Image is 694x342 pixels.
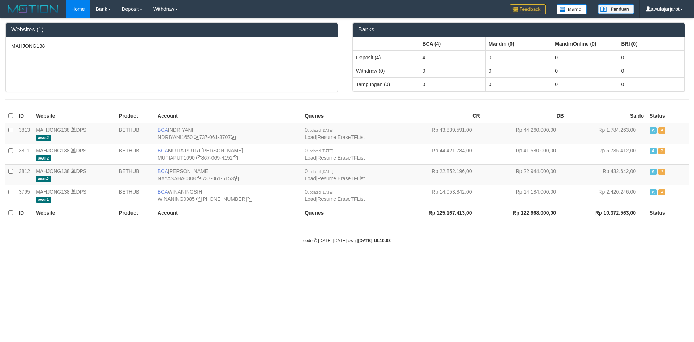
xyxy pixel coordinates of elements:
span: awu-2 [36,176,51,182]
span: Active [650,127,657,134]
h3: Websites (1) [11,26,332,33]
th: Rp 125.167.413,00 [399,206,483,220]
td: DPS [33,123,116,144]
td: Rp 14.184.000,00 [483,185,567,206]
a: EraseTFList [338,155,365,161]
span: updated [DATE] [308,190,333,194]
a: MAHJONG138 [36,148,69,153]
span: updated [DATE] [308,170,333,174]
td: Tampungan (0) [353,77,419,91]
th: Saldo [567,109,647,123]
a: Copy 7175212434 to clipboard [247,196,252,202]
th: Product [116,206,155,220]
a: EraseTFList [338,176,365,181]
a: MUTIAPUT1090 [158,155,195,161]
td: Rp 432.642,00 [567,164,647,185]
td: Rp 2.420.246,00 [567,185,647,206]
a: EraseTFList [338,196,365,202]
a: Copy 7370613707 to clipboard [231,134,236,140]
th: ID [16,206,33,220]
td: [PERSON_NAME] 737-061-6153 [155,164,302,185]
td: DPS [33,185,116,206]
td: BETHUB [116,185,155,206]
td: 0 [485,77,552,91]
span: 0 [305,148,333,153]
td: 0 [552,77,618,91]
td: WINANINGSIH [PHONE_NUMBER] [155,185,302,206]
span: Paused [658,148,665,154]
td: 3811 [16,144,33,164]
span: BCA [158,148,168,153]
img: Button%20Memo.svg [557,4,587,14]
span: Active [650,189,657,195]
a: Load [305,196,316,202]
a: NDRIYANI1650 [158,134,193,140]
span: BCA [158,127,168,133]
th: Group: activate to sort column ascending [552,37,618,51]
th: Product [116,109,155,123]
th: Status [647,206,689,220]
strong: [DATE] 19:10:03 [358,238,391,243]
h3: Banks [358,26,679,33]
a: Copy NAYASAHA0888 to clipboard [197,176,202,181]
a: MAHJONG138 [36,189,69,195]
td: Withdraw (0) [353,64,419,77]
td: 0 [618,64,684,77]
span: BCA [158,189,168,195]
span: Paused [658,127,665,134]
th: DB [483,109,567,123]
span: Paused [658,189,665,195]
a: Resume [317,196,336,202]
img: MOTION_logo.png [5,4,60,14]
a: Resume [317,176,336,181]
img: Feedback.jpg [510,4,546,14]
td: Rp 22.852.196,00 [399,164,483,185]
span: 0 [305,127,333,133]
td: 0 [552,51,618,64]
span: awu-2 [36,155,51,161]
small: code © [DATE]-[DATE] dwg | [303,238,391,243]
td: Rp 43.839.591,00 [399,123,483,144]
th: Rp 10.372.563,00 [567,206,647,220]
a: Copy MUTIAPUT1090 to clipboard [196,155,201,161]
td: Rp 44.260.000,00 [483,123,567,144]
a: Resume [317,134,336,140]
td: Rp 1.784.263,00 [567,123,647,144]
th: CR [399,109,483,123]
td: Rp 5.735.412,00 [567,144,647,164]
span: Active [650,169,657,175]
td: DPS [33,144,116,164]
td: 4 [419,51,485,64]
td: 0 [618,77,684,91]
span: | | [305,189,365,202]
td: BETHUB [116,144,155,164]
a: Load [305,134,316,140]
span: BCA [158,168,168,174]
td: INDRIYANI 737-061-3707 [155,123,302,144]
a: Copy WINANING0985 to clipboard [196,196,201,202]
span: Active [650,148,657,154]
a: Load [305,176,316,181]
span: | | [305,168,365,181]
td: MUTIA PUTRI [PERSON_NAME] 867-069-4152 [155,144,302,164]
th: Status [647,109,689,123]
td: Deposit (4) [353,51,419,64]
span: updated [DATE] [308,128,333,132]
td: 0 [618,51,684,64]
td: 3795 [16,185,33,206]
a: Resume [317,155,336,161]
th: Account [155,109,302,123]
th: Queries [302,206,399,220]
td: BETHUB [116,123,155,144]
th: Website [33,109,116,123]
a: NAYASAHA0888 [158,176,196,181]
th: Group: activate to sort column ascending [618,37,684,51]
td: Rp 41.580.000,00 [483,144,567,164]
td: DPS [33,164,116,185]
th: ID [16,109,33,123]
a: MAHJONG138 [36,168,69,174]
td: Rp 22.944.000,00 [483,164,567,185]
td: 3812 [16,164,33,185]
th: Group: activate to sort column ascending [485,37,552,51]
th: Website [33,206,116,220]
